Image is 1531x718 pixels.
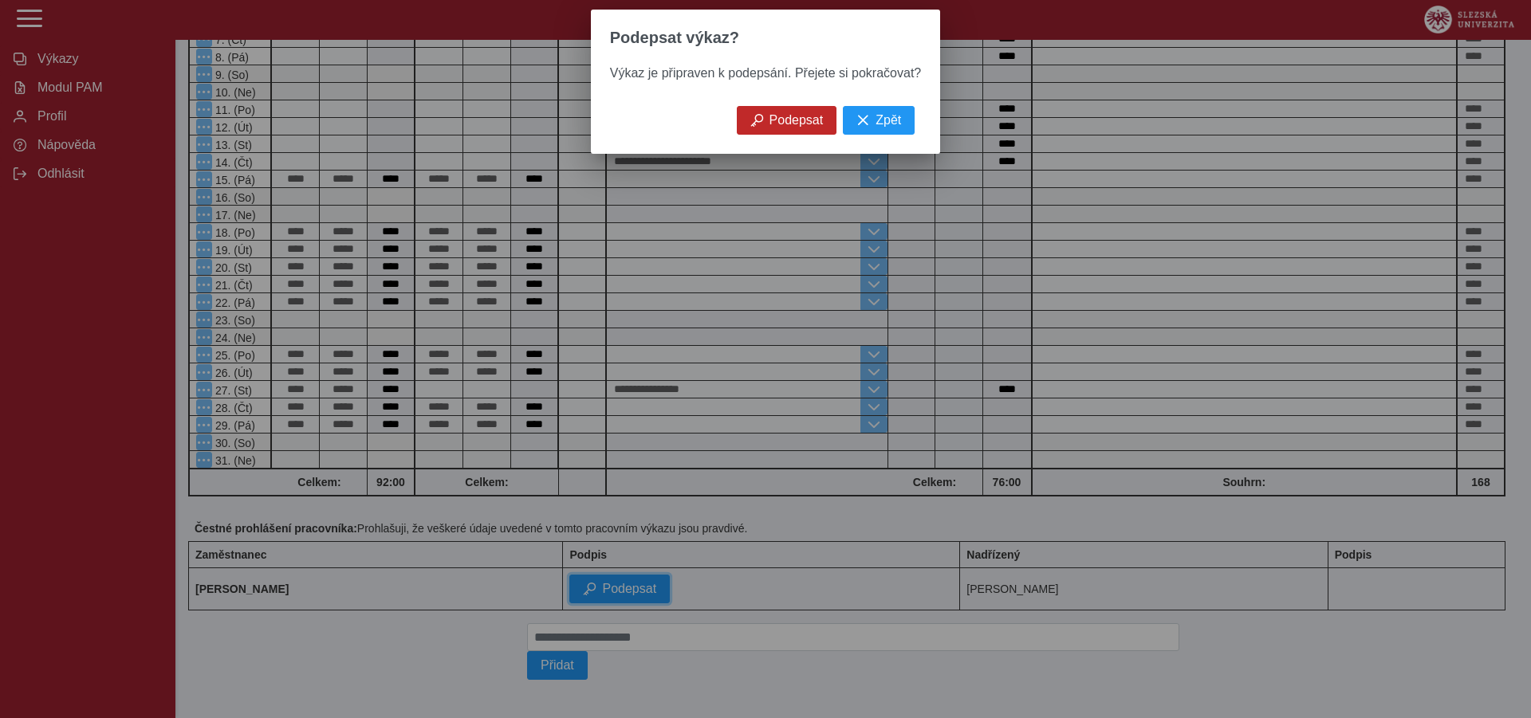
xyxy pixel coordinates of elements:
[769,113,824,128] span: Podepsat
[737,106,837,135] button: Podepsat
[610,29,739,47] span: Podepsat výkaz?
[610,66,921,80] span: Výkaz je připraven k podepsání. Přejete si pokračovat?
[876,113,901,128] span: Zpět
[843,106,915,135] button: Zpět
